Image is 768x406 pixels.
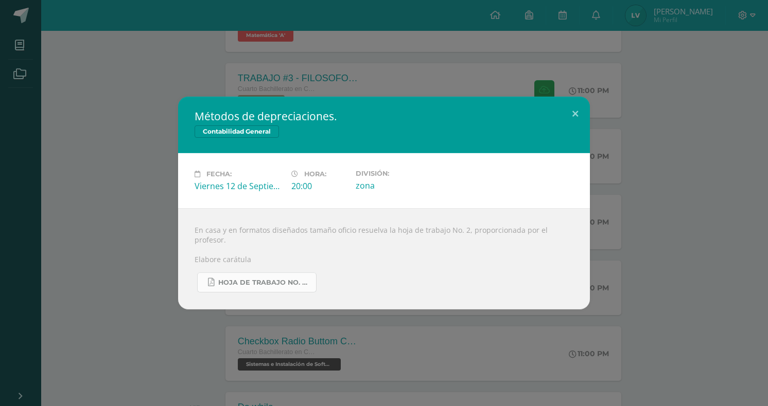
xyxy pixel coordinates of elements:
a: Hoja de trabajo No. 2 Contabilidad.pdf [197,272,317,292]
span: Fecha: [206,170,232,178]
div: 20:00 [291,180,347,192]
label: División: [356,170,444,177]
span: Contabilidad General [195,125,279,138]
h2: Métodos de depreciaciones. [195,109,573,123]
button: Close (Esc) [561,97,590,132]
div: Viernes 12 de Septiembre [195,180,283,192]
div: En casa y en formatos diseñados tamaño oficio resuelva la hoja de trabajo No. 2, proporcionada po... [178,208,590,309]
span: Hoja de trabajo No. 2 Contabilidad.pdf [218,279,311,287]
div: zona [356,180,444,191]
span: Hora: [304,170,326,178]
